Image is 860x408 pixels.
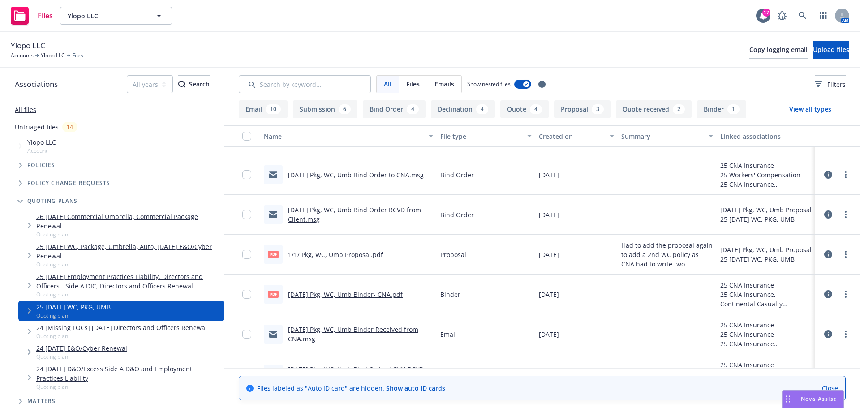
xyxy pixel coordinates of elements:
[242,132,251,141] input: Select all
[717,125,815,147] button: Linked associations
[36,302,111,312] a: 25 [DATE] WC, PKG, UMB
[801,395,836,403] span: Nova Assist
[815,80,846,89] span: Filters
[239,100,288,118] button: Email
[621,132,703,141] div: Summary
[813,41,849,59] button: Upload files
[288,171,424,179] a: [DATE] Pkg, WC, Umb Bind Order to CNA.msg
[440,170,474,180] span: Bind Order
[822,383,838,393] a: Close
[242,290,251,299] input: Toggle Row Selected
[720,245,812,254] div: [DATE] Pkg, WC, Umb Proposal
[720,290,812,309] div: 25 CNA Insurance, Continental Casualty Company - CNA Insurance
[27,180,110,186] span: Policy change requests
[36,332,207,340] span: Quoting plan
[7,3,56,28] a: Files
[242,210,251,219] input: Toggle Row Selected
[27,399,56,404] span: Matters
[266,104,281,114] div: 10
[288,325,418,343] a: [DATE] Pkg, WC, Umb Binder Received from CNA.msg
[36,344,127,353] a: 24 [DATE] E&O/Cyber Renewal
[268,291,279,297] span: pdf
[720,360,812,369] div: 25 CNA Insurance
[530,104,542,114] div: 4
[840,169,851,180] a: more
[288,250,383,259] a: 1/1/ Pkg, WC, Umb Proposal.pdf
[440,132,522,141] div: File type
[840,329,851,339] a: more
[268,251,279,258] span: pdf
[36,261,220,268] span: Quoting plan
[539,290,559,299] span: [DATE]
[288,290,403,299] a: [DATE] Pkg, WC, Umb Binder- CNA.pdf
[727,104,740,114] div: 1
[178,75,210,93] button: SearchSearch
[720,215,812,224] div: 25 [DATE] WC, PKG, UMB
[36,231,220,238] span: Quoting plan
[782,390,844,408] button: Nova Assist
[539,250,559,259] span: [DATE]
[840,289,851,300] a: more
[827,80,846,89] span: Filters
[539,330,559,339] span: [DATE]
[27,137,56,147] span: Ylopo LLC
[431,100,495,118] button: Declination
[363,100,426,118] button: Bind Order
[239,75,371,93] input: Search by keyword...
[27,198,78,204] span: Quoting plans
[773,7,791,25] a: Report a Bug
[476,104,488,114] div: 4
[440,290,460,299] span: Binder
[407,104,419,114] div: 4
[11,52,34,60] a: Accounts
[36,291,220,298] span: Quoting plan
[60,7,172,25] button: Ylopo LLC
[384,79,391,89] span: All
[720,320,812,330] div: 25 CNA Insurance
[697,100,746,118] button: Binder
[27,163,56,168] span: Policies
[36,272,220,291] a: 25 [DATE] Employment Practices Liability, Directors and Officers - Side A DIC, Directors and Offi...
[178,81,185,88] svg: Search
[720,180,812,189] div: 25 CNA Insurance
[38,12,53,19] span: Files
[815,75,846,93] button: Filters
[618,125,716,147] button: Summary
[535,125,618,147] button: Created on
[794,7,812,25] a: Search
[720,132,812,141] div: Linked associations
[440,250,466,259] span: Proposal
[592,104,604,114] div: 3
[288,206,421,223] a: [DATE] Pkg, WC, Umb Bind Order RCVD from Client.msg
[539,170,559,180] span: [DATE]
[775,100,846,118] button: View all types
[813,45,849,54] span: Upload files
[260,125,437,147] button: Name
[840,209,851,220] a: more
[62,122,77,132] div: 14
[437,125,535,147] button: File type
[762,9,770,17] div: 17
[720,205,812,215] div: [DATE] Pkg, WC, Umb Proposal
[673,104,685,114] div: 2
[749,41,808,59] button: Copy logging email
[339,104,351,114] div: 6
[539,132,604,141] div: Created on
[720,170,812,180] div: 25 Workers' Compensation
[720,254,812,264] div: 25 [DATE] WC, PKG, UMB
[783,391,794,408] div: Drag to move
[41,52,65,60] a: Ylopo LLC
[36,312,111,319] span: Quoting plan
[242,330,251,339] input: Toggle Row Selected
[36,212,220,231] a: 26 [DATE] Commercial Umbrella, Commercial Package Renewal
[500,100,549,118] button: Quote
[720,339,812,348] div: 25 CNA Insurance
[27,147,56,155] span: Account
[257,383,445,393] span: Files labeled as "Auto ID card" are hidden.
[36,323,207,332] a: 24 [Missing LOCs] [DATE] Directors and Officers Renewal
[15,105,36,114] a: All files
[288,365,424,383] a: [DATE] Pkg, WC, Umb Bind Order ACKN RCVD from CNA.msg
[440,210,474,219] span: Bind Order
[36,383,220,391] span: Quoting plan
[293,100,357,118] button: Submission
